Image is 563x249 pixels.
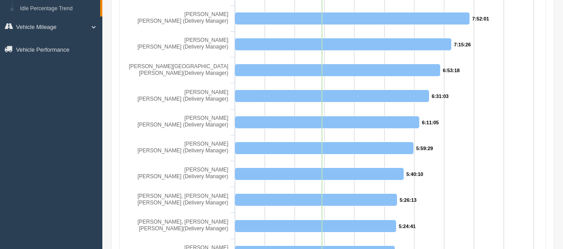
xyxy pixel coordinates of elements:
tspan: [PERSON_NAME] (Delivery Manager) [138,200,228,206]
tspan: [PERSON_NAME](Delivery Manager) [139,225,228,232]
tspan: 5:40:10 [406,171,423,177]
tspan: [PERSON_NAME] [184,89,228,95]
tspan: [PERSON_NAME] (Delivery Manager) [138,173,228,180]
tspan: [PERSON_NAME], [PERSON_NAME] [138,219,228,225]
tspan: [PERSON_NAME](Delivery Manager) [139,70,228,76]
tspan: [PERSON_NAME][GEOGRAPHIC_DATA] [129,63,228,69]
tspan: 6:11:05 [422,120,439,125]
tspan: 6:53:18 [443,68,460,73]
a: Idle Percentage Trend [16,1,100,17]
tspan: 5:24:41 [399,224,416,229]
tspan: [PERSON_NAME] (Delivery Manager) [138,147,228,154]
tspan: [PERSON_NAME] [184,37,228,43]
tspan: [PERSON_NAME] (Delivery Manager) [138,96,228,102]
tspan: [PERSON_NAME] [184,141,228,147]
tspan: 5:59:29 [416,146,433,151]
tspan: [PERSON_NAME] (Delivery Manager) [138,122,228,128]
tspan: [PERSON_NAME] [184,11,228,17]
tspan: 5:26:13 [400,197,417,203]
tspan: 6:31:03 [432,94,449,99]
tspan: [PERSON_NAME] (Delivery Manager) [138,18,228,24]
tspan: [PERSON_NAME], [PERSON_NAME] [138,193,228,199]
tspan: [PERSON_NAME] [184,115,228,121]
tspan: 7:15:26 [454,42,471,47]
tspan: 7:52:01 [472,16,489,21]
tspan: [PERSON_NAME] (Delivery Manager) [138,44,228,50]
tspan: [PERSON_NAME] [184,167,228,173]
